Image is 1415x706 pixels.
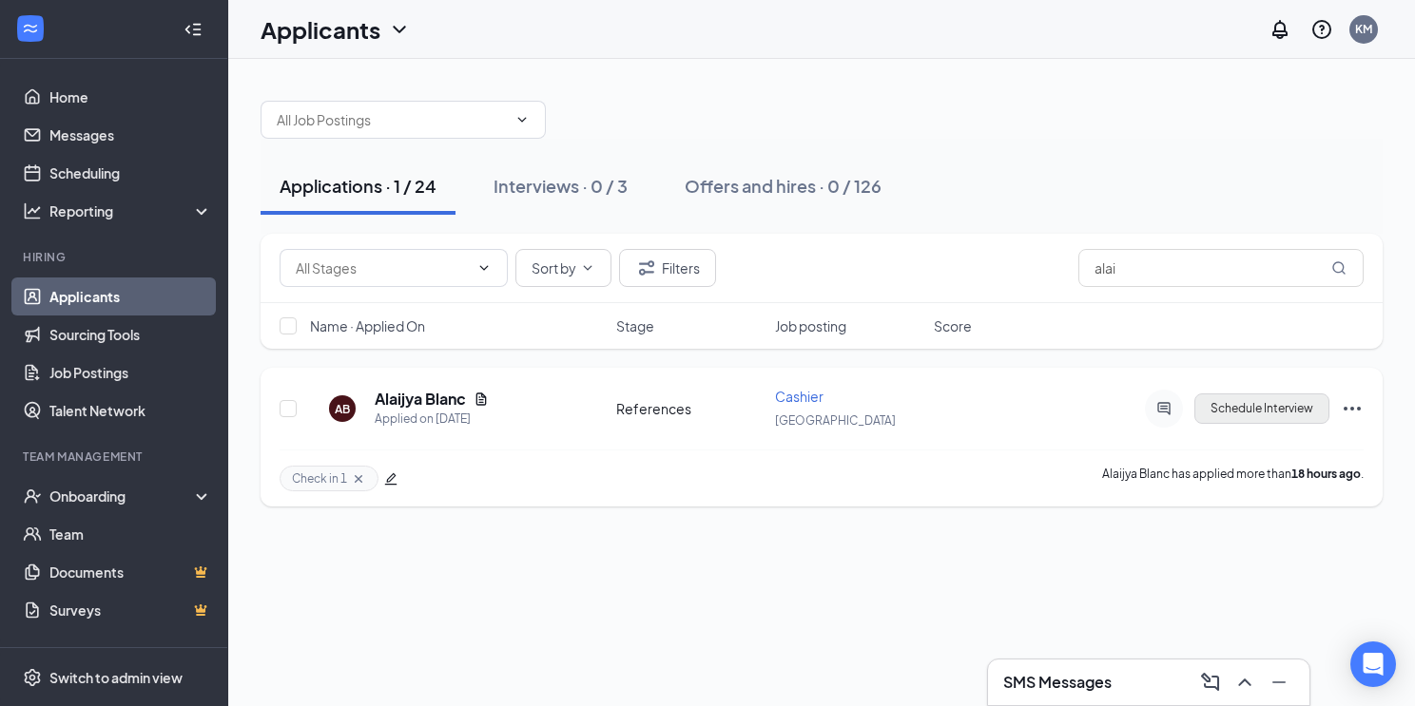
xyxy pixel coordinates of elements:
[184,20,203,39] svg: Collapse
[23,487,42,506] svg: UserCheck
[49,591,212,629] a: SurveysCrown
[261,13,380,46] h1: Applicants
[23,201,42,220] svg: Analysis
[388,18,411,41] svg: ChevronDown
[775,413,896,428] span: [GEOGRAPHIC_DATA]
[1350,641,1396,687] div: Open Intercom Messenger
[1194,393,1329,424] button: Schedule Interview
[49,487,196,506] div: Onboarding
[1195,667,1226,697] button: ComposeMessage
[49,116,212,154] a: Messages
[1310,18,1333,41] svg: QuestionInfo
[49,515,212,553] a: Team
[1153,401,1175,416] svg: ActiveChat
[616,399,764,418] div: References
[296,258,469,278] input: All Stages
[351,471,366,487] svg: Cross
[23,249,208,265] div: Hiring
[49,668,183,687] div: Switch to admin view
[685,174,882,198] div: Offers and hires · 0 / 126
[1355,21,1372,37] div: KM
[1078,249,1364,287] input: Search in applications
[476,260,492,276] svg: ChevronDown
[494,174,628,198] div: Interviews · 0 / 3
[1269,18,1291,41] svg: Notifications
[514,112,530,127] svg: ChevronDown
[775,316,846,335] span: Job posting
[21,19,40,38] svg: WorkstreamLogo
[49,315,212,353] a: Sourcing Tools
[580,260,595,276] svg: ChevronDown
[335,401,350,417] div: AB
[619,249,716,287] button: Filter Filters
[1331,260,1347,276] svg: MagnifyingGlass
[532,261,576,275] span: Sort by
[934,316,972,335] span: Score
[280,174,436,198] div: Applications · 1 / 24
[49,154,212,192] a: Scheduling
[49,78,212,116] a: Home
[49,391,212,429] a: Talent Network
[1264,667,1294,697] button: Minimize
[1230,667,1260,697] button: ChevronUp
[1199,671,1222,694] svg: ComposeMessage
[292,470,347,487] span: Check in 1
[1341,397,1364,420] svg: Ellipses
[49,277,212,315] a: Applicants
[23,668,42,687] svg: Settings
[616,316,654,335] span: Stage
[635,257,658,279] svg: Filter
[384,472,397,486] span: edit
[310,316,425,335] span: Name · Applied On
[1003,672,1112,693] h3: SMS Messages
[375,389,466,410] h5: Alaijya Blanc
[515,249,611,287] button: Sort byChevronDown
[23,448,208,465] div: Team Management
[474,391,489,407] svg: Document
[1233,671,1256,694] svg: ChevronUp
[1291,467,1361,481] b: 18 hours ago
[49,353,212,391] a: Job Postings
[1102,466,1364,491] p: Alaijya Blanc has applied more than .
[375,410,489,429] div: Applied on [DATE]
[49,201,213,220] div: Reporting
[49,553,212,591] a: DocumentsCrown
[277,109,507,130] input: All Job Postings
[775,388,824,405] span: Cashier
[1268,671,1290,694] svg: Minimize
